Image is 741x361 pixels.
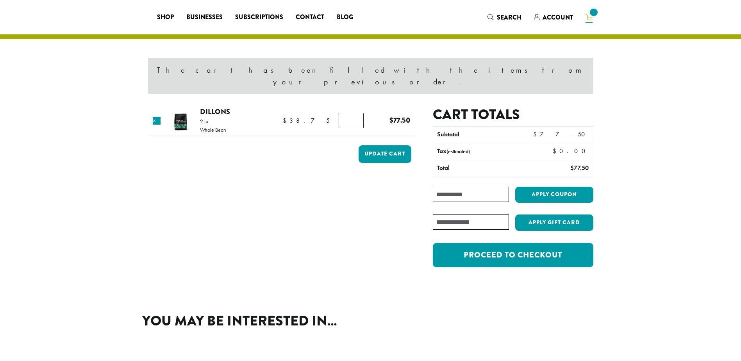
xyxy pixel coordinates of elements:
span: Search [497,13,521,22]
div: The cart has been filled with the items from your previous order. [148,58,593,94]
bdi: 0.00 [553,147,589,155]
a: Shop [151,11,180,23]
small: (estimated) [446,148,470,155]
h2: You may be interested in… [142,313,599,329]
a: Search [481,11,528,24]
span: $ [553,147,559,155]
button: Update cart [359,145,411,163]
bdi: 77.50 [570,164,589,172]
a: Contact [289,11,330,23]
span: Subscriptions [235,13,283,22]
bdi: 38.75 [283,116,330,125]
span: $ [533,130,540,138]
span: Businesses [186,13,223,22]
input: Product quantity [339,113,364,128]
span: $ [389,115,393,125]
th: Subtotal [433,127,529,143]
span: Account [543,13,573,22]
a: Dillons [200,106,230,117]
span: Contact [296,13,324,22]
bdi: 77.50 [533,130,589,138]
th: Total [433,160,529,177]
span: $ [283,116,289,125]
a: Businesses [180,11,229,23]
a: Account [528,11,579,24]
span: Shop [157,13,174,22]
img: Dillons [168,108,193,134]
span: $ [570,164,574,172]
a: Remove this item [153,117,161,125]
p: 2 lb [200,118,226,124]
bdi: 77.50 [389,115,410,125]
h2: Cart totals [433,106,593,123]
p: Whole Bean [200,127,226,132]
span: Blog [337,13,353,22]
th: Tax [433,143,546,160]
a: Subscriptions [229,11,289,23]
button: Apply coupon [515,187,593,203]
a: Proceed to checkout [433,243,593,267]
a: Blog [330,11,359,23]
button: Apply Gift Card [515,214,593,231]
